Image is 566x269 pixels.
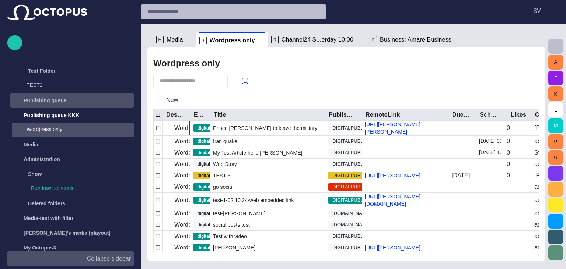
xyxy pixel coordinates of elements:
span: social posts test [213,221,250,229]
a: [URL][PERSON_NAME] [362,172,423,179]
span: digitalPublishing.editorialStatus.draft [193,210,279,217]
div: Destination [166,111,184,118]
p: TEST2 [27,81,43,89]
p: Test Folder [28,67,55,75]
div: 0 [507,124,510,132]
span: DIGITALPUBLISHING.REMOTESTATUS.FAILEDTOPUBLISH [328,160,469,168]
span: DIGITALPUBLISHING.REMOTESTATUS.FAILEDTOPUBLISH [328,138,469,145]
p: Media-test with filter [24,215,73,222]
span: [DOMAIN_NAME] [328,221,375,229]
p: Wordpress Reunion [174,137,226,146]
span: DIGITALPUBLISHING.REMOTESTATUS.FAILEDTOPUBLISH [328,244,469,251]
span: digitalPublishing.editorialStatus.approved [193,138,290,145]
div: [PERSON_NAME]'s media (playout) [7,226,134,240]
button: Collapse sidebar [7,251,134,266]
span: My Test Article hello dolly [213,149,302,156]
button: (1) [231,74,252,88]
button: M [548,118,563,133]
div: 0 [507,149,510,157]
a: [URL][PERSON_NAME][PERSON_NAME] [362,121,448,135]
span: DIGITALPUBLISHING.REMOTESTATUS.FAILEDTOPUBLISH [328,149,469,156]
p: Wordpress Reunion [174,196,226,205]
p: Publishing queue KKK [24,112,79,119]
span: digitalPublishing.editorialStatus.approved [193,183,290,191]
div: Likes [511,111,526,118]
span: digitalPublishing.editorialStatus.draft [193,160,279,168]
div: Media-test with filter [7,211,134,226]
span: TEST 3 [213,172,230,179]
button: L [548,102,563,117]
p: Wordpress Reunion [174,124,226,132]
div: Created by [535,111,553,118]
span: digitalPublishing.editorialStatus.ready [193,172,282,179]
p: M [156,36,164,43]
p: Show [28,170,42,178]
p: Deleted folders [28,200,65,207]
span: Iran quake [213,138,237,145]
span: Wordpress only [210,37,255,44]
p: Rundown schedule [31,184,75,192]
div: Publishing status [329,111,356,118]
p: [PERSON_NAME]'s media (playout) [24,229,111,237]
span: digitalPublishing.editorialStatus.approved [193,124,290,132]
span: DIGITALPUBLISHING.REMOTESTATUS.PUBLISHED [328,197,453,204]
p: S [199,37,207,44]
span: digitalPublishing.editorialStatus.approved [193,244,290,251]
div: 03/03/2016 [451,171,470,180]
span: digitalPublishing.editorialStatus.draft [193,221,279,229]
span: DIGITALPUBLISHING.REMOTESTATUS.FAILEDTOPUBLISH [328,124,469,132]
div: 0 [507,171,510,180]
span: Business: Amare Business [380,36,451,43]
p: Wordpress only [27,125,62,133]
div: 0 [507,160,510,168]
p: Wordpress Reunion [174,243,226,252]
div: FBusiness: Amare Business [367,32,465,47]
button: K [548,86,563,101]
p: My OctopusX [24,244,56,251]
span: digitalPublishing.editorialStatus.approved [193,149,290,156]
p: Publishing queue [24,97,67,104]
span: DIGITALPUBLISHING.REMOTESTATUS.FAILEDTOPUBLISH [328,233,469,240]
p: S V [533,7,541,15]
p: Wordpress Reunion [174,232,226,241]
p: R [271,36,279,43]
button: New [153,93,191,107]
a: [URL][PERSON_NAME] [362,244,423,251]
p: Administration [24,156,60,163]
div: 14/09/2013 00:00 [479,136,501,147]
p: Wordpress Reunion [174,148,226,157]
button: A [548,55,563,70]
p: Media [24,141,38,148]
button: P [548,134,563,149]
p: F [370,36,377,43]
div: Media [7,137,134,152]
div: Wordpress only [12,123,134,137]
button: SV [527,4,562,18]
div: Title [214,111,226,118]
p: Collapse sidebar [87,254,131,263]
span: [DOMAIN_NAME] [328,210,375,217]
span: Media [167,36,183,43]
span: Prince William to leave the military [213,124,317,132]
span: Channel24 S...erday 10:00 [282,36,353,43]
div: RChannel24 S...erday 10:00 [268,32,367,47]
h2: Wordpress only [153,58,220,68]
div: Publishing queue [7,93,134,108]
div: Rundown schedule [16,181,134,196]
p: Wordpress Reunion [174,171,226,180]
span: Web Story [213,160,237,168]
div: 20/08 13:52 [479,147,501,158]
span: DIGITALPUBLISHING.REMOTESTATUS.FAILEDTOUNPUBLISH [328,172,476,179]
span: go social [213,183,233,191]
span: Iveta Bartošová [213,244,255,251]
span: digitalPublishing.editorialStatus.approved [193,197,290,204]
button: U [548,150,563,165]
p: Wordpress Reunion [174,160,226,169]
p: Wordpress Reunion [174,220,226,229]
span: digitalPublishing.editorialStatus.approved [193,233,290,240]
span: Test with video [213,233,247,240]
a: [URL][PERSON_NAME][DOMAIN_NAME] [362,193,448,208]
div: MMedia [153,32,196,47]
div: Scheduled [480,111,498,118]
button: F [548,71,563,85]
